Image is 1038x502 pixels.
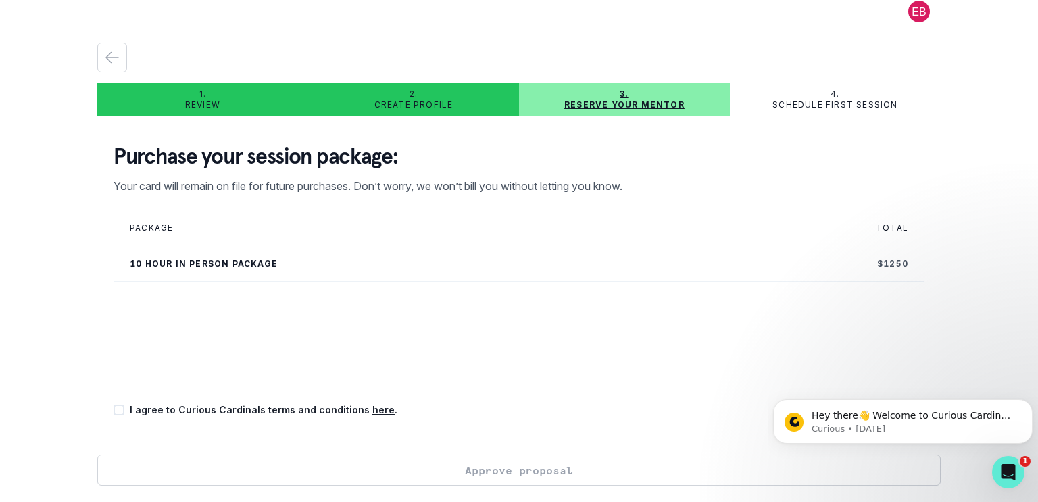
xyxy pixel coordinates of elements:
p: Your card will remain on file for future purchases. Don’t worry, we won’t bill you without lettin... [114,178,924,194]
button: profile picture [897,1,941,22]
p: 2. [410,89,418,99]
p: Purchase your session package: [114,143,924,170]
p: Reserve your mentor [564,99,685,110]
p: Review [185,99,220,110]
p: I agree to Curious Cardinals terms and conditions . [130,403,397,417]
td: TOTAL [710,210,924,246]
p: 1. [199,89,206,99]
a: here [372,404,395,415]
iframe: Secure payment input frame [111,290,927,384]
button: Approve proposal [97,455,941,486]
p: 4. [831,89,839,99]
p: Create profile [374,99,453,110]
p: Schedule first session [772,99,897,110]
td: 10 hour in person package [114,246,710,282]
iframe: Intercom live chat [992,456,1024,488]
p: 3. [620,89,628,99]
td: $1250 [710,246,924,282]
span: 1 [1020,456,1031,467]
iframe: Intercom notifications message [768,371,1038,465]
td: PACKAGE [114,210,710,246]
